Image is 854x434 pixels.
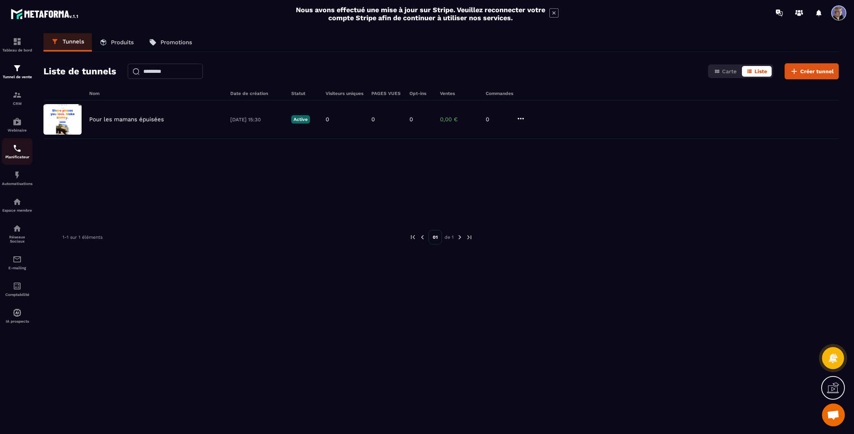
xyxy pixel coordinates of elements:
[161,39,192,46] p: Promotions
[13,281,22,291] img: accountant
[2,191,32,218] a: automationsautomationsEspace membre
[429,230,442,244] p: 01
[2,319,32,323] p: IA prospects
[754,68,767,74] span: Liste
[291,91,318,96] h6: Statut
[43,64,116,79] h2: Liste de tunnels
[63,38,84,45] p: Tunnels
[466,234,473,241] img: next
[89,91,223,96] h6: Nom
[419,234,426,241] img: prev
[92,33,141,51] a: Produits
[2,293,32,297] p: Comptabilité
[43,104,82,135] img: image
[2,48,32,52] p: Tableau de bord
[13,90,22,100] img: formation
[13,197,22,206] img: automations
[2,266,32,270] p: E-mailing
[2,138,32,165] a: schedulerschedulerPlanificateur
[295,6,546,22] h2: Nous avons effectué une mise à jour sur Stripe. Veuillez reconnecter votre compte Stripe afin de ...
[13,144,22,153] img: scheduler
[2,249,32,276] a: emailemailE-mailing
[440,91,478,96] h6: Ventes
[371,116,375,123] p: 0
[2,101,32,106] p: CRM
[230,117,284,122] p: [DATE] 15:30
[2,85,32,111] a: formationformationCRM
[2,155,32,159] p: Planificateur
[742,66,772,77] button: Liste
[710,66,741,77] button: Carte
[2,58,32,85] a: formationformationTunnel de vente
[2,111,32,138] a: automationsautomationsWebinaire
[13,170,22,180] img: automations
[13,117,22,126] img: automations
[2,165,32,191] a: automationsautomationsAutomatisations
[722,68,737,74] span: Carte
[800,68,834,75] span: Créer tunnel
[111,39,134,46] p: Produits
[456,234,463,241] img: next
[409,91,432,96] h6: Opt-ins
[326,91,364,96] h6: Visiteurs uniques
[141,33,200,51] a: Promotions
[43,33,92,51] a: Tunnels
[409,116,413,123] p: 0
[2,75,32,79] p: Tunnel de vente
[230,91,284,96] h6: Date de création
[785,63,839,79] button: Créer tunnel
[2,218,32,249] a: social-networksocial-networkRéseaux Sociaux
[2,276,32,302] a: accountantaccountantComptabilité
[2,182,32,186] p: Automatisations
[2,208,32,212] p: Espace membre
[13,64,22,73] img: formation
[2,31,32,58] a: formationformationTableau de bord
[13,255,22,264] img: email
[440,116,478,123] p: 0,00 €
[486,91,513,96] h6: Commandes
[13,308,22,317] img: automations
[2,235,32,243] p: Réseaux Sociaux
[13,224,22,233] img: social-network
[486,116,509,123] p: 0
[409,234,416,241] img: prev
[11,7,79,21] img: logo
[13,37,22,46] img: formation
[822,403,845,426] a: Ouvrir le chat
[371,91,402,96] h6: PAGES VUES
[445,234,454,240] p: de 1
[89,116,164,123] p: Pour les mamans épuisées
[2,128,32,132] p: Webinaire
[63,235,103,240] p: 1-1 sur 1 éléments
[326,116,329,123] p: 0
[291,115,310,124] p: Active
